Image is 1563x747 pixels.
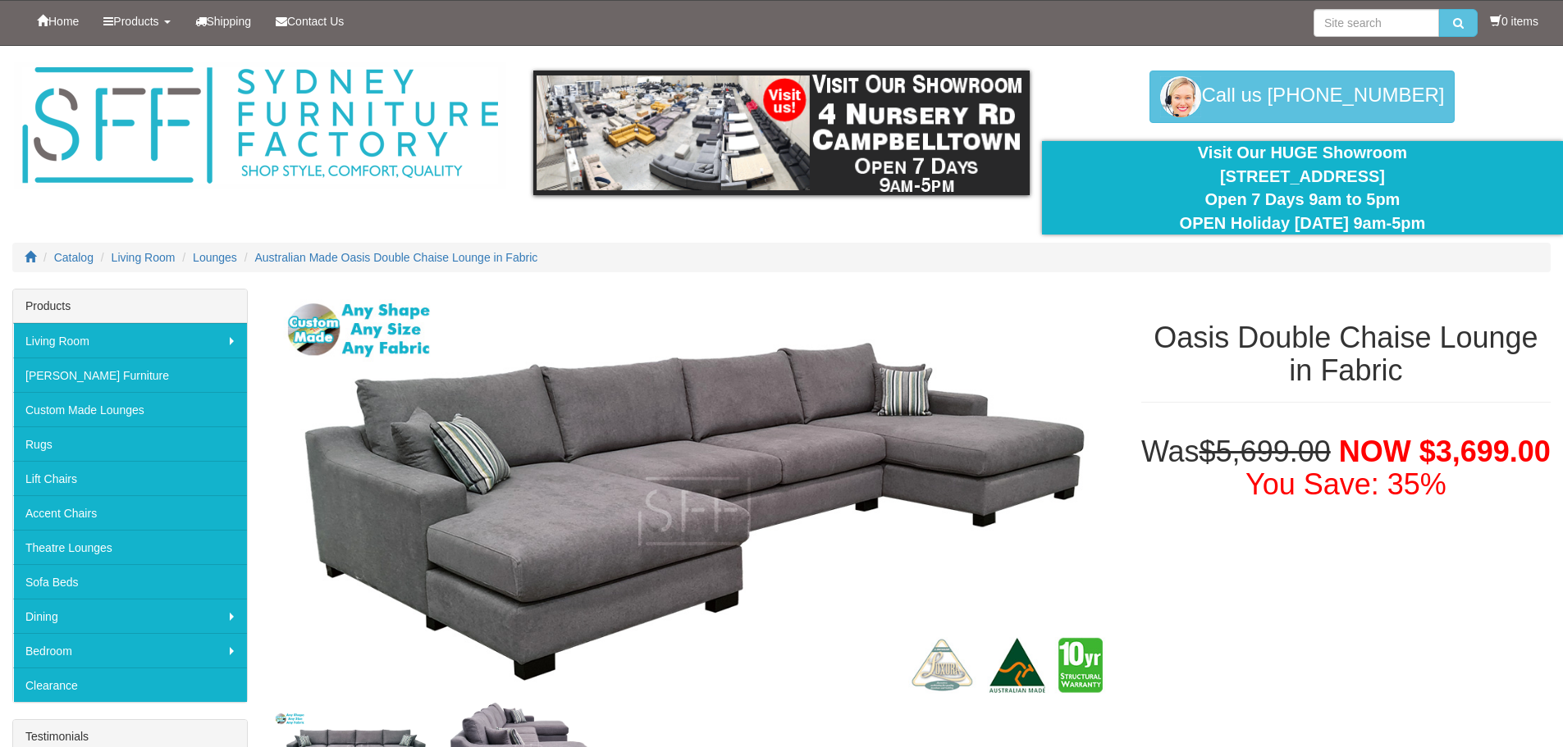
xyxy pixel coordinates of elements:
a: Lift Chairs [13,461,247,495]
img: showroom.gif [533,71,1030,195]
a: Theatre Lounges [13,530,247,564]
span: Shipping [207,15,252,28]
a: [PERSON_NAME] Furniture [13,358,247,392]
div: Visit Our HUGE Showroom [STREET_ADDRESS] Open 7 Days 9am to 5pm OPEN Holiday [DATE] 9am-5pm [1054,141,1551,235]
div: Products [13,289,247,323]
a: Dining [13,599,247,633]
h1: Was [1141,435,1551,500]
span: Home [48,15,79,28]
span: NOW $3,699.00 [1339,435,1551,468]
a: Catalog [54,251,94,264]
span: Products [113,15,158,28]
a: Shipping [183,1,264,42]
a: Rugs [13,426,247,461]
a: Australian Made Oasis Double Chaise Lounge in Fabric [255,251,538,264]
a: Sofa Beds [13,564,247,599]
a: Home [25,1,91,42]
a: Accent Chairs [13,495,247,530]
a: Living Room [13,323,247,358]
h1: Oasis Double Chaise Lounge in Fabric [1141,321,1551,386]
font: You Save: 35% [1245,467,1446,501]
li: 0 items [1490,13,1538,30]
a: Clearance [13,667,247,702]
img: Sydney Furniture Factory [14,62,506,189]
span: Contact Us [287,15,344,28]
a: Lounges [193,251,237,264]
a: Bedroom [13,633,247,667]
a: Contact Us [263,1,356,42]
a: Living Room [112,251,176,264]
input: Site search [1314,9,1439,37]
del: $5,699.00 [1200,435,1331,468]
a: Products [91,1,182,42]
a: Custom Made Lounges [13,392,247,426]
